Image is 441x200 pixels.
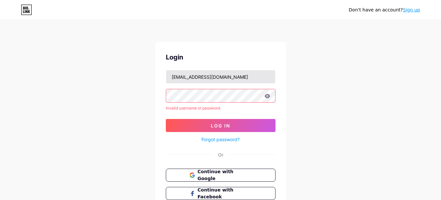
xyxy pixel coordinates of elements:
[218,151,223,158] div: Or
[211,123,230,128] span: Log In
[201,136,240,143] a: Forgot password?
[197,168,251,182] span: Continue with Google
[349,7,420,13] div: Don't have an account?
[166,119,276,132] button: Log In
[403,7,420,12] a: Sign up
[166,70,275,83] input: Username
[166,169,276,182] button: Continue with Google
[166,52,276,62] div: Login
[166,187,276,200] button: Continue with Facebook
[166,105,276,111] div: Invalid username or password.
